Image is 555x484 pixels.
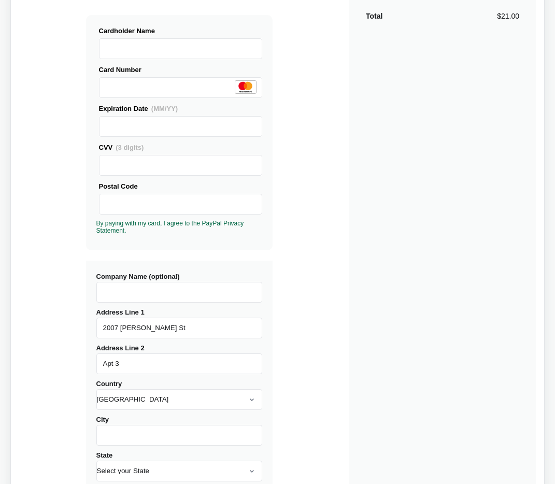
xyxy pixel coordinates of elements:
[366,12,382,20] strong: Total
[497,11,519,21] div: $21.00
[151,105,178,112] span: (MM/YY)
[96,389,262,410] select: Country
[99,142,262,153] div: CVV
[96,353,262,374] input: Address Line 2
[104,78,258,97] iframe: Secure Credit Card Frame - Credit Card Number
[104,155,258,175] iframe: Secure Credit Card Frame - CVV
[96,425,262,446] input: City
[96,318,262,338] input: Address Line 1
[96,451,262,481] label: State
[104,194,258,214] iframe: Secure Credit Card Frame - Postal Code
[96,282,262,303] input: Company Name (optional)
[99,181,262,192] div: Postal Code
[104,117,258,136] iframe: Secure Credit Card Frame - Expiration Date
[96,416,262,446] label: City
[96,273,262,303] label: Company Name (optional)
[99,25,262,36] div: Cardholder Name
[99,64,262,75] div: Card Number
[96,461,262,481] select: State
[99,103,262,114] div: Expiration Date
[96,220,244,234] a: By paying with my card, I agree to the PayPal Privacy Statement.
[116,144,144,151] span: (3 digits)
[96,380,262,410] label: Country
[104,39,258,59] iframe: Secure Credit Card Frame - Cardholder Name
[96,344,262,374] label: Address Line 2
[96,308,262,338] label: Address Line 1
